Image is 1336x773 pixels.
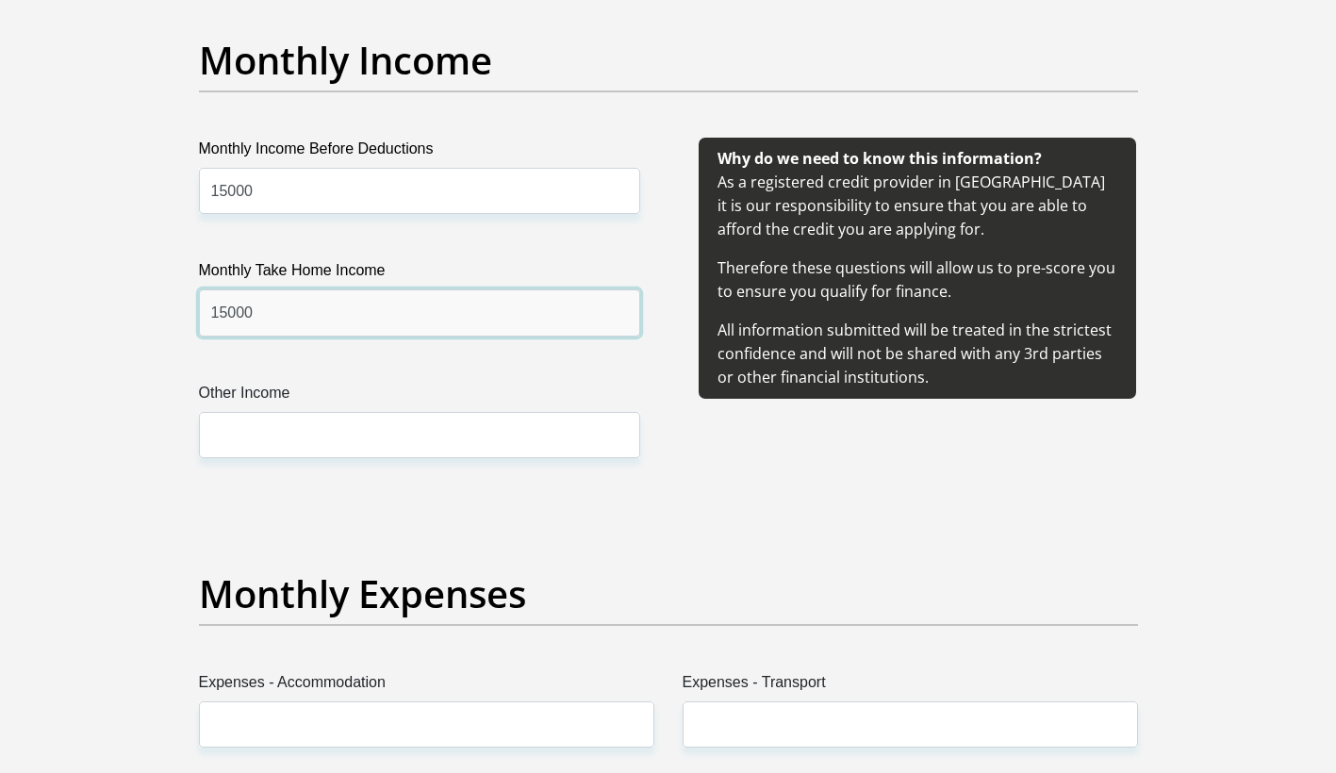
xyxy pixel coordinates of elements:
input: Expenses - Transport [683,701,1138,748]
label: Expenses - Accommodation [199,671,654,701]
label: Monthly Income Before Deductions [199,138,640,168]
h2: Monthly Income [199,38,1138,83]
label: Monthly Take Home Income [199,259,640,289]
input: Other Income [199,412,640,458]
input: Monthly Income Before Deductions [199,168,640,214]
h2: Monthly Expenses [199,571,1138,617]
span: As a registered credit provider in [GEOGRAPHIC_DATA] it is our responsibility to ensure that you ... [717,148,1115,387]
label: Expenses - Transport [683,671,1138,701]
label: Other Income [199,382,640,412]
input: Monthly Take Home Income [199,289,640,336]
b: Why do we need to know this information? [717,148,1042,169]
input: Expenses - Accommodation [199,701,654,748]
